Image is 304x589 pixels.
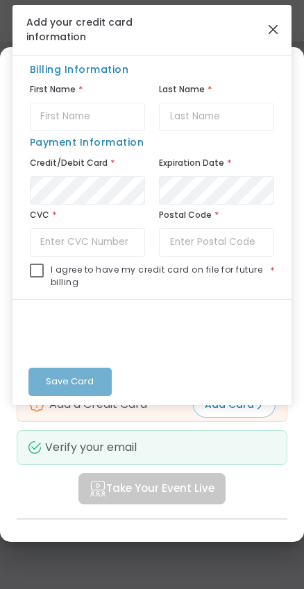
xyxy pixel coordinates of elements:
[51,264,268,289] span: I agree to have my credit card on file for future billing
[30,135,144,149] span: Payment Information
[159,228,275,257] input: Enter Postal Code
[159,103,275,131] input: Last Name
[26,15,165,44] h4: Add your credit card information
[23,62,281,82] span: Billing Information
[159,155,224,172] label: Expiration Date
[264,21,282,39] button: Close
[159,207,212,224] label: Postal Code
[30,81,76,99] label: First Name
[30,155,108,172] label: Credit/Debit Card
[30,207,49,224] label: CVC
[28,309,239,363] iframe: reCAPTCHA
[30,228,146,257] input: Enter CVC Number
[30,103,146,131] input: First Name
[159,81,205,99] label: Last Name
